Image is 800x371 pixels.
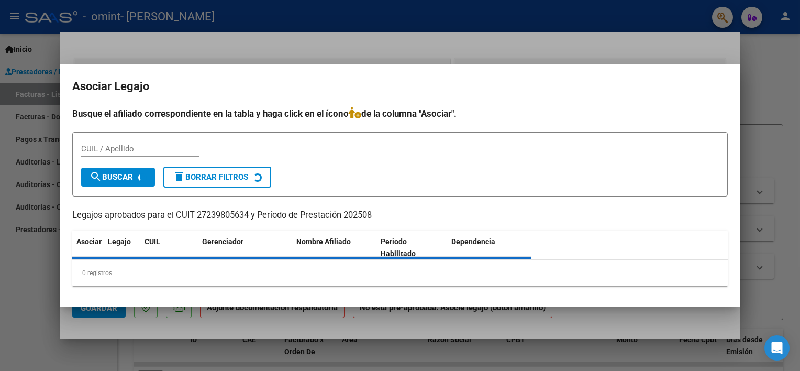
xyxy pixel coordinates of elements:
datatable-header-cell: Asociar [72,231,104,265]
p: Legajos aprobados para el CUIT 27239805634 y Período de Prestación 202508 [72,209,728,222]
mat-icon: search [90,170,102,183]
span: Borrar Filtros [173,172,248,182]
datatable-header-cell: Periodo Habilitado [376,231,447,265]
button: Buscar [81,168,155,187]
span: Nombre Afiliado [296,237,351,246]
mat-icon: delete [173,170,185,183]
span: Gerenciador [202,237,243,246]
datatable-header-cell: Legajo [104,231,140,265]
span: Dependencia [451,237,495,246]
datatable-header-cell: Gerenciador [198,231,292,265]
span: Buscar [90,172,133,182]
datatable-header-cell: Dependencia [447,231,531,265]
h4: Busque el afiliado correspondiente en la tabla y haga click en el ícono de la columna "Asociar". [72,107,728,121]
button: Borrar Filtros [163,167,271,188]
span: Asociar [76,237,102,246]
div: Open Intercom Messenger [764,335,790,361]
div: 0 registros [72,260,728,286]
datatable-header-cell: CUIL [140,231,198,265]
h2: Asociar Legajo [72,77,728,96]
span: Legajo [108,237,131,246]
span: CUIL [145,237,160,246]
span: Periodo Habilitado [381,237,416,258]
datatable-header-cell: Nombre Afiliado [292,231,376,265]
